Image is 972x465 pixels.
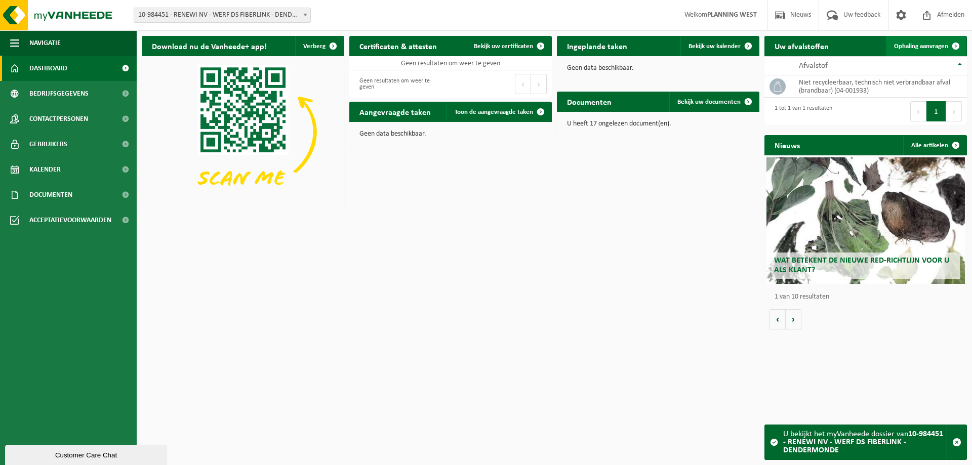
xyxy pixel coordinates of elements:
span: Dashboard [29,56,67,81]
div: Geen resultaten om weer te geven [354,73,445,95]
a: Alle artikelen [903,135,966,155]
button: Previous [515,74,531,94]
strong: 10-984451 - RENEWI NV - WERF DS FIBERLINK - DENDERMONDE [783,430,943,454]
button: Verberg [295,36,343,56]
span: 10-984451 - RENEWI NV - WERF DS FIBERLINK - DENDERMONDE [134,8,311,23]
img: Download de VHEPlus App [142,56,344,208]
span: Bekijk uw documenten [677,99,741,105]
a: Wat betekent de nieuwe RED-richtlijn voor u als klant? [766,157,965,284]
button: Vorige [769,309,786,329]
h2: Documenten [557,92,622,111]
span: Contactpersonen [29,106,88,132]
span: Ophaling aanvragen [894,43,948,50]
strong: PLANNING WEST [707,11,757,19]
span: Gebruikers [29,132,67,157]
div: 1 tot 1 van 1 resultaten [769,100,832,122]
span: 10-984451 - RENEWI NV - WERF DS FIBERLINK - DENDERMONDE [134,8,310,22]
h2: Certificaten & attesten [349,36,447,56]
a: Ophaling aanvragen [886,36,966,56]
td: niet recycleerbaar, technisch niet verbrandbaar afval (brandbaar) (04-001933) [791,75,967,98]
p: 1 van 10 resultaten [775,293,962,301]
a: Bekijk uw kalender [680,36,758,56]
span: Toon de aangevraagde taken [455,109,533,115]
span: Documenten [29,182,72,207]
button: Next [531,74,547,94]
td: Geen resultaten om weer te geven [349,56,552,70]
a: Bekijk uw documenten [669,92,758,112]
a: Bekijk uw certificaten [466,36,551,56]
h2: Download nu de Vanheede+ app! [142,36,277,56]
span: Acceptatievoorwaarden [29,207,111,233]
p: Geen data beschikbaar. [359,131,542,138]
span: Bekijk uw kalender [688,43,741,50]
h2: Ingeplande taken [557,36,637,56]
button: 1 [926,101,946,121]
span: Verberg [303,43,326,50]
span: Bedrijfsgegevens [29,81,89,106]
h2: Aangevraagde taken [349,102,441,121]
p: U heeft 17 ongelezen document(en). [567,120,749,128]
h2: Nieuws [764,135,810,155]
button: Next [946,101,962,121]
span: Wat betekent de nieuwe RED-richtlijn voor u als klant? [774,257,949,274]
span: Bekijk uw certificaten [474,43,533,50]
h2: Uw afvalstoffen [764,36,839,56]
span: Afvalstof [799,62,828,70]
span: Navigatie [29,30,61,56]
button: Previous [910,101,926,121]
a: Toon de aangevraagde taken [447,102,551,122]
iframe: chat widget [5,443,169,465]
p: Geen data beschikbaar. [567,65,749,72]
div: U bekijkt het myVanheede dossier van [783,425,947,459]
button: Volgende [786,309,801,329]
span: Kalender [29,157,61,182]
